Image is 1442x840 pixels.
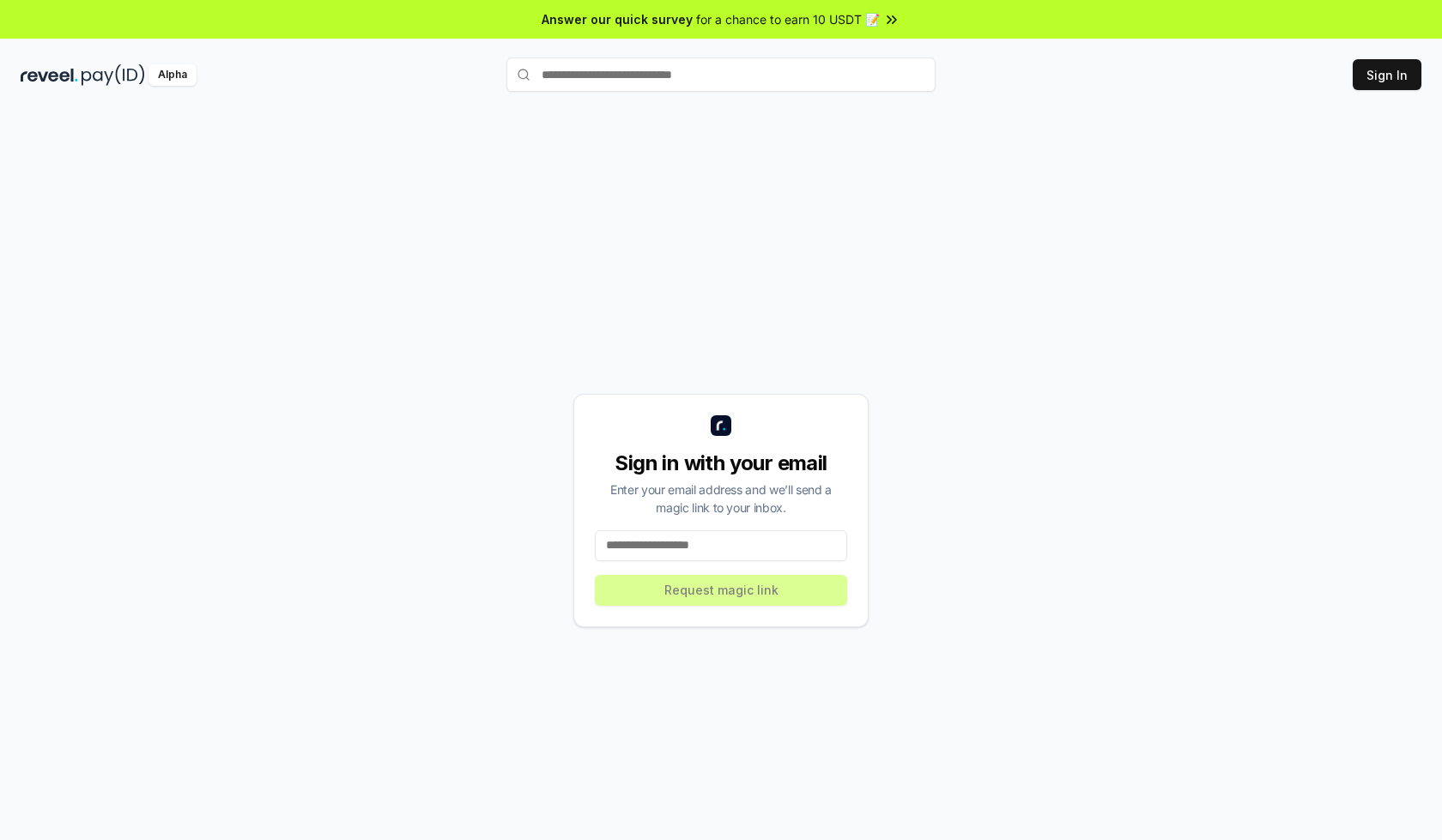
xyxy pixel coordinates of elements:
[148,64,197,86] div: Alpha
[595,450,847,477] div: Sign in with your email
[542,10,693,28] span: Answer our quick survey
[82,64,145,86] img: pay_id
[1353,59,1421,90] button: Sign In
[696,10,880,28] span: for a chance to earn 10 USDT 📝
[21,64,78,86] img: reveel_dark
[595,480,847,517] div: Enter your email address and we’ll send a magic link to your inbox.
[711,415,731,436] img: logo_small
